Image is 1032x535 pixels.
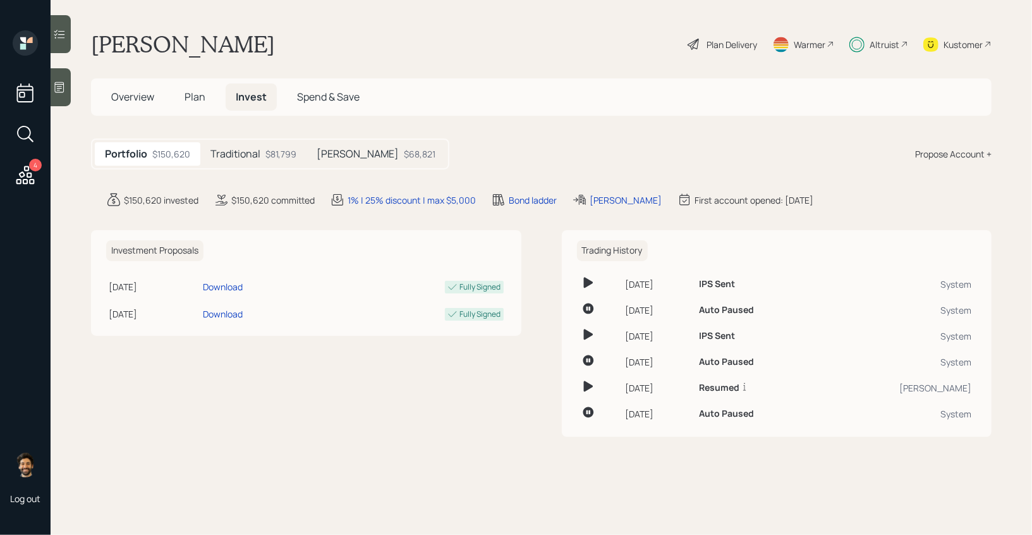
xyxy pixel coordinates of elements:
span: Spend & Save [297,90,360,104]
div: $150,620 [152,147,190,161]
div: System [824,355,971,369]
div: [PERSON_NAME] [590,194,662,207]
h6: Auto Paused [699,409,754,419]
div: [DATE] [626,278,689,291]
span: Plan [185,90,205,104]
div: Fully Signed [460,309,501,320]
div: [DATE] [626,304,689,317]
div: [DATE] [109,280,198,293]
div: Altruist [870,38,899,51]
h6: Investment Proposals [106,240,203,261]
div: Plan Delivery [707,38,757,51]
div: System [824,304,971,317]
div: Download [203,280,243,293]
div: $150,620 committed [231,194,315,207]
div: [DATE] [626,407,689,421]
div: [DATE] [626,381,689,395]
div: 4 [29,159,42,171]
div: [DATE] [626,355,689,369]
div: [PERSON_NAME] [824,381,971,395]
div: 1% | 25% discount | max $5,000 [348,194,476,207]
h1: [PERSON_NAME] [91,30,275,58]
div: $81,799 [265,147,296,161]
div: Log out [10,493,40,505]
div: System [824,278,971,291]
div: Propose Account + [915,147,992,161]
h6: IPS Sent [699,331,735,341]
h5: [PERSON_NAME] [317,148,399,160]
h5: Traditional [210,148,260,160]
div: System [824,329,971,343]
h6: Resumed [699,383,739,393]
div: $68,821 [404,147,435,161]
div: [DATE] [109,307,198,321]
h6: Trading History [577,240,648,261]
div: $150,620 invested [124,194,198,207]
h6: Auto Paused [699,305,754,316]
div: Kustomer [944,38,983,51]
div: Warmer [794,38,825,51]
div: System [824,407,971,421]
span: Overview [111,90,154,104]
div: Download [203,307,243,321]
h6: IPS Sent [699,279,735,290]
img: eric-schwartz-headshot.png [13,452,38,477]
div: [DATE] [626,329,689,343]
h5: Portfolio [105,148,147,160]
div: First account opened: [DATE] [695,194,813,207]
span: Invest [236,90,267,104]
div: Bond ladder [509,194,557,207]
div: Fully Signed [460,281,501,293]
h6: Auto Paused [699,357,754,367]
